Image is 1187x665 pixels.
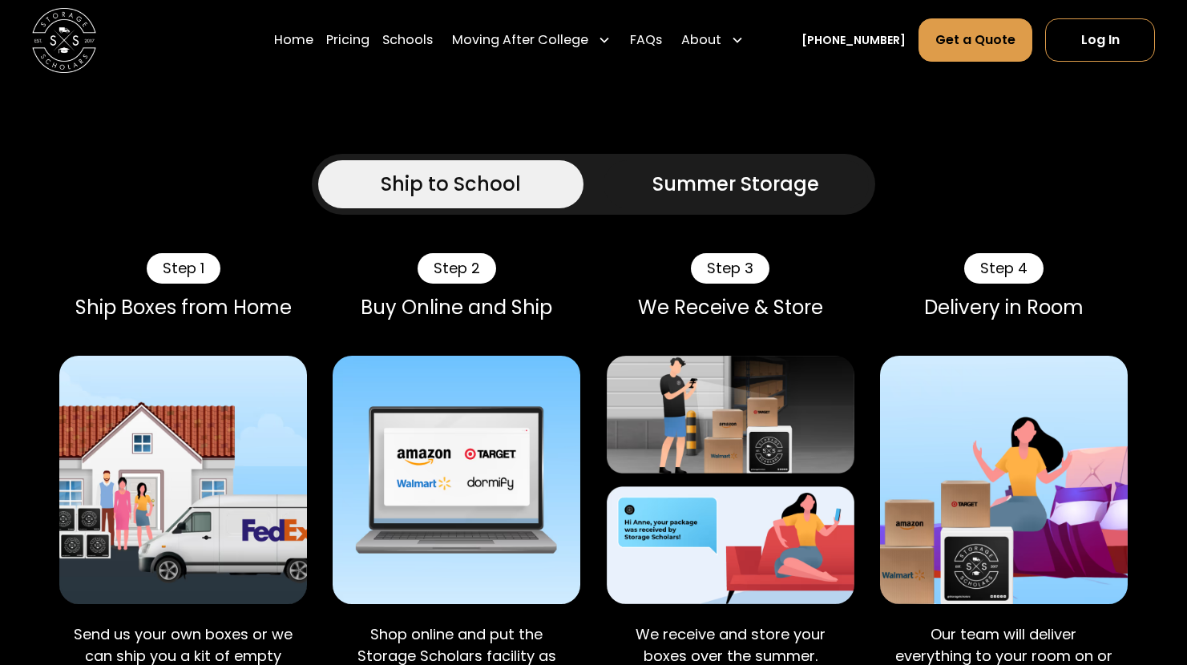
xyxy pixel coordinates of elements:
a: Schools [382,18,433,62]
div: Step 4 [964,253,1044,284]
a: [PHONE_NUMBER] [801,32,906,49]
img: Storage Scholars main logo [32,8,96,72]
div: About [681,30,721,50]
div: Moving After College [446,18,617,62]
a: Home [274,18,313,62]
div: We Receive & Store [607,296,854,320]
a: home [32,8,96,72]
a: FAQs [630,18,662,62]
a: Log In [1045,18,1154,62]
div: Buy Online and Ship [333,296,580,320]
div: Summer Storage [652,170,819,199]
div: Step 3 [691,253,769,284]
div: Moving After College [452,30,588,50]
div: About [675,18,750,62]
div: Ship to School [381,170,521,199]
a: Pricing [326,18,369,62]
a: Get a Quote [919,18,1032,62]
div: Delivery in Room [880,296,1128,320]
div: Ship Boxes from Home [59,296,307,320]
div: Step 2 [418,253,496,284]
div: Step 1 [147,253,220,284]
